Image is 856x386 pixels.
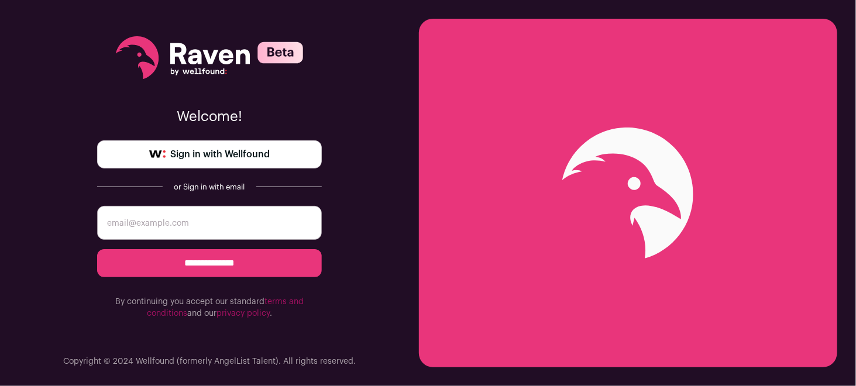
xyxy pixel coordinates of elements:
p: Copyright © 2024 Wellfound (formerly AngelList Talent). All rights reserved. [63,356,356,367]
input: email@example.com [97,206,322,240]
div: or Sign in with email [172,182,247,192]
p: Welcome! [97,108,322,126]
a: Sign in with Wellfound [97,140,322,168]
img: wellfound-symbol-flush-black-fb3c872781a75f747ccb3a119075da62bfe97bd399995f84a933054e44a575c4.png [149,150,166,158]
p: By continuing you accept our standard and our . [97,296,322,319]
span: Sign in with Wellfound [170,147,270,161]
a: terms and conditions [147,298,304,318]
a: privacy policy [216,309,270,318]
